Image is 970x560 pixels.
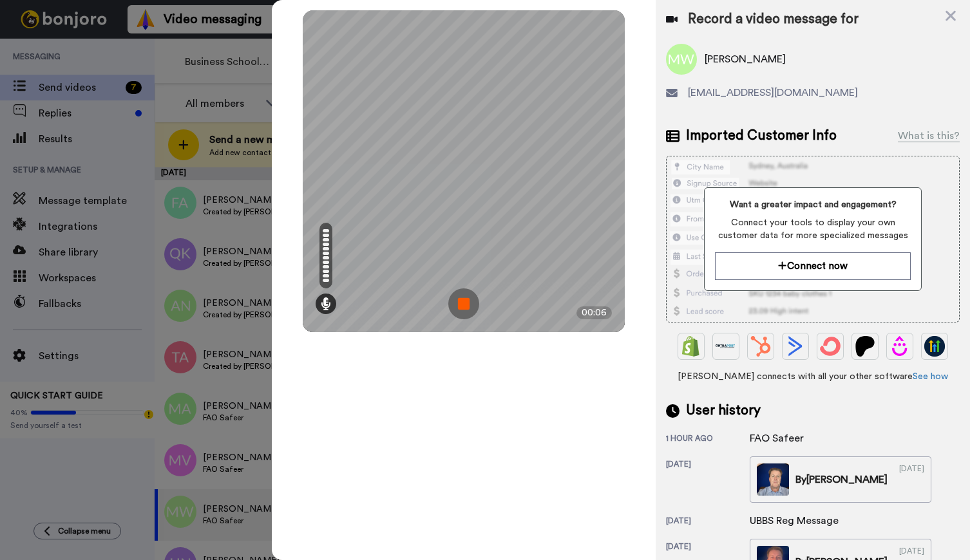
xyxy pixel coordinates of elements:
[19,27,238,70] div: message notification from Grant, 3w ago. Hi Safeer, Boost your view rates with automatic re-sends...
[716,336,736,357] img: Ontraport
[898,128,960,144] div: What is this?
[715,198,911,211] span: Want a greater impact and engagement?
[715,252,911,280] button: Connect now
[889,336,910,357] img: Drip
[56,37,222,50] p: Hi Safeer, Boost your view rates with automatic re-sends of unviewed messages! We've just release...
[56,50,222,61] p: Message from Grant, sent 3w ago
[913,372,948,381] a: See how
[666,459,750,503] div: [DATE]
[924,336,945,357] img: GoHighLevel
[29,39,50,59] img: Profile image for Grant
[820,336,841,357] img: ConvertKit
[666,516,750,528] div: [DATE]
[750,513,839,528] div: UBBS Reg Message
[666,370,960,383] span: [PERSON_NAME] connects with all your other software
[576,306,612,319] div: 00:06
[785,336,806,357] img: ActiveCampaign
[688,85,858,100] span: [EMAIL_ADDRESS][DOMAIN_NAME]
[899,463,924,496] div: [DATE]
[750,431,814,446] div: FAO Safeer
[686,126,837,145] span: Imported Customer Info
[686,401,761,420] span: User history
[795,472,888,487] div: By [PERSON_NAME]
[855,336,875,357] img: Patreon
[666,433,750,446] div: 1 hour ago
[750,336,771,357] img: Hubspot
[757,463,789,496] img: c8cf3ffa-c17a-4c53-882d-b8f1f9d68117-thumb.jpg
[681,336,701,357] img: Shopify
[750,456,931,503] a: By[PERSON_NAME][DATE]
[448,288,479,319] img: ic_record_stop.svg
[715,216,911,242] span: Connect your tools to display your own customer data for more specialized messages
